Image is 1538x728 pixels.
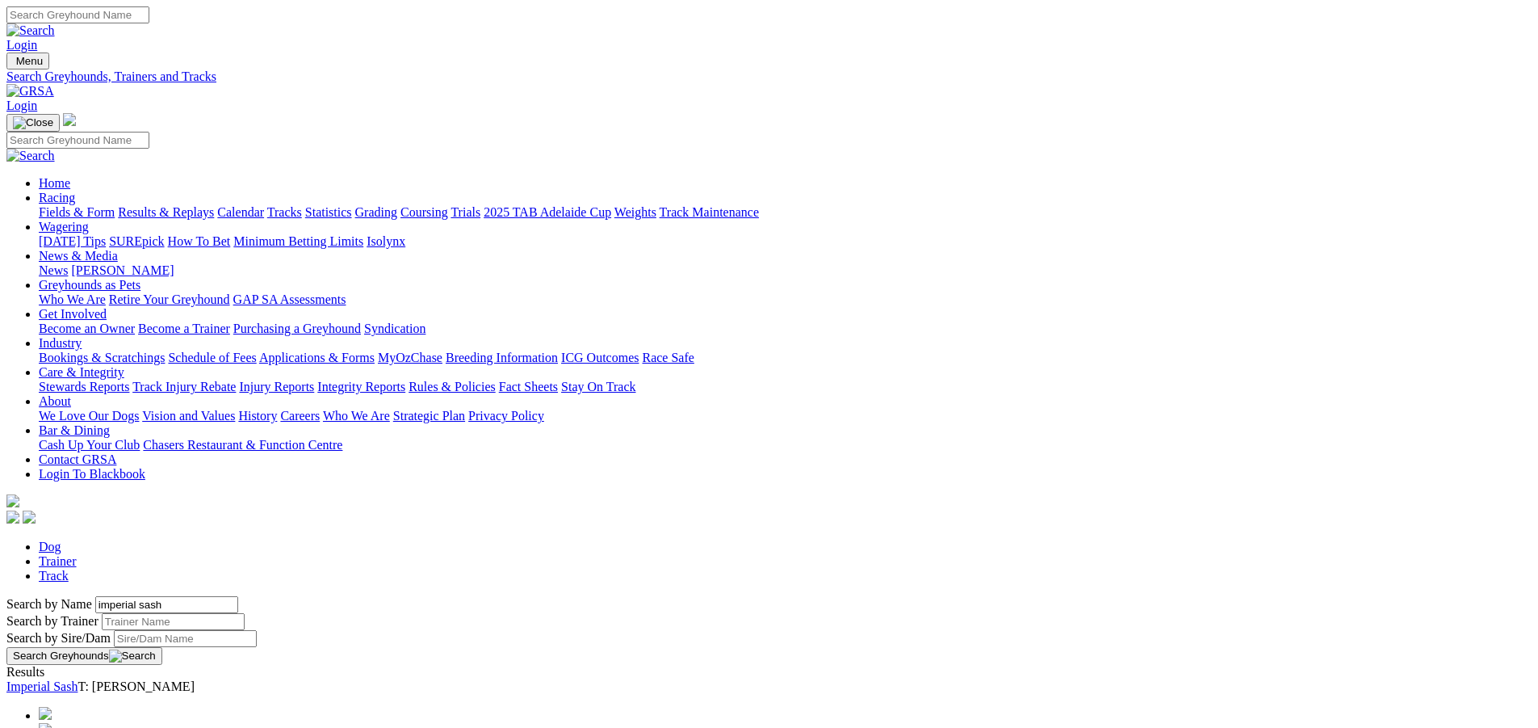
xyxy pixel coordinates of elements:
input: Search [6,6,149,23]
img: Search [109,650,156,663]
div: Care & Integrity [39,380,1532,394]
img: GRSA [6,84,54,99]
a: Syndication [364,322,425,335]
input: Search [6,132,149,149]
label: Search by Trainer [6,614,98,628]
img: Close [13,116,53,129]
a: Integrity Reports [317,380,405,393]
div: Get Involved [39,322,1532,336]
a: News & Media [39,249,118,263]
a: Purchasing a Greyhound [233,322,361,335]
a: Get Involved [39,307,107,321]
a: Stewards Reports [39,380,129,393]
label: Search by Sire/Dam [6,631,111,645]
a: Strategic Plan [393,409,465,423]
a: Bar & Dining [39,423,110,437]
a: Become an Owner [39,322,135,335]
img: logo-grsa-white.png [63,113,76,126]
div: Results [6,665,1532,680]
div: Bar & Dining [39,438,1532,452]
a: GAP SA Assessments [233,292,346,306]
a: Rules & Policies [409,380,496,393]
a: How To Bet [168,234,231,248]
a: Coursing [400,205,448,219]
a: Tracks [267,205,302,219]
a: Isolynx [367,234,405,248]
a: Grading [355,205,397,219]
button: Search Greyhounds [6,647,162,665]
a: Weights [614,205,656,219]
a: News [39,263,68,277]
a: Become a Trainer [138,322,230,335]
div: Wagering [39,234,1532,249]
a: Who We Are [39,292,106,306]
a: SUREpick [109,234,164,248]
a: Calendar [217,205,264,219]
a: Dog [39,540,61,553]
div: Greyhounds as Pets [39,292,1532,307]
a: Cash Up Your Club [39,438,140,452]
div: About [39,409,1532,423]
a: Who We Are [323,409,390,423]
img: Search [6,23,55,38]
div: News & Media [39,263,1532,278]
a: Breeding Information [446,351,558,364]
a: Statistics [305,205,352,219]
a: About [39,394,71,408]
a: Careers [280,409,320,423]
a: Vision and Values [142,409,235,423]
a: Greyhounds as Pets [39,278,140,292]
a: Injury Reports [239,380,314,393]
a: Trainer [39,554,77,568]
a: Industry [39,336,82,350]
a: [DATE] Tips [39,234,106,248]
a: Login [6,99,37,112]
img: Search [6,149,55,163]
input: Search by Sire/Dam name [114,630,257,647]
a: We Love Our Dogs [39,409,139,423]
a: Race Safe [642,351,694,364]
span: Menu [16,55,43,67]
a: Track Maintenance [660,205,759,219]
a: Track Injury Rebate [132,380,236,393]
a: Racing [39,191,75,204]
a: Search Greyhounds, Trainers and Tracks [6,69,1532,84]
button: Toggle navigation [6,114,60,132]
a: Login [6,38,37,52]
a: Home [39,176,70,190]
a: Contact GRSA [39,452,116,466]
a: Results & Replays [118,205,214,219]
label: Search by Name [6,597,92,611]
a: Wagering [39,220,89,234]
button: Toggle navigation [6,53,49,69]
div: Racing [39,205,1532,220]
a: Chasers Restaurant & Function Centre [143,438,342,452]
a: Fields & Form [39,205,115,219]
input: Search by Trainer name [102,613,245,630]
input: Search by Greyhound name [95,596,238,613]
a: Privacy Policy [468,409,544,423]
a: Track [39,569,69,583]
a: Fact Sheets [499,380,558,393]
a: Login To Blackbook [39,467,145,481]
a: Schedule of Fees [168,351,256,364]
a: Retire Your Greyhound [109,292,230,306]
img: chevrons-left-pager-blue.svg [39,707,52,720]
div: Industry [39,351,1532,365]
a: History [238,409,277,423]
img: logo-grsa-white.png [6,494,19,507]
a: Applications & Forms [259,351,375,364]
a: [PERSON_NAME] [71,263,174,277]
a: MyOzChase [378,351,442,364]
a: Trials [451,205,480,219]
a: 2025 TAB Adelaide Cup [484,205,611,219]
a: Care & Integrity [39,365,124,379]
a: Bookings & Scratchings [39,351,165,364]
div: T: [PERSON_NAME] [6,680,1532,694]
img: facebook.svg [6,511,19,524]
a: Stay On Track [561,380,635,393]
a: ICG Outcomes [561,351,639,364]
a: Minimum Betting Limits [233,234,363,248]
a: Imperial Sash [6,680,78,693]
